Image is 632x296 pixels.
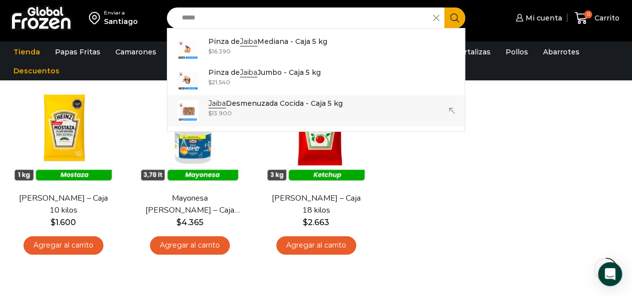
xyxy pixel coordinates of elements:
[139,193,240,216] a: Mayonesa [PERSON_NAME] – Caja 15,12 litros
[50,218,76,227] bdi: 1.600
[176,218,203,227] bdi: 4.365
[8,61,64,80] a: Descuentos
[208,36,327,47] p: Pinza de Mediana - Caja 5 kg
[572,6,622,30] a: 0 Carrito
[50,42,105,61] a: Papas Fritas
[266,193,366,216] a: [PERSON_NAME] – Caja 18 kilos
[444,7,465,28] button: Search button
[598,262,622,286] div: Open Intercom Messenger
[538,42,585,61] a: Abarrotes
[523,13,562,23] span: Mi cuenta
[208,78,212,86] span: $
[167,33,465,64] a: Pinza deJaibaMediana - Caja 5 kg $16.390
[240,68,257,77] strong: Jaiba
[303,218,308,227] span: $
[208,78,230,86] bdi: 21.540
[150,236,230,255] a: Agregar al carrito: “Mayonesa Kraft - Caja 15,12 litros”
[8,42,45,61] a: Tienda
[208,47,212,55] span: $
[208,109,232,117] bdi: 13.900
[592,13,620,23] span: Carrito
[449,42,496,61] a: Hortalizas
[240,37,257,46] strong: Jaiba
[584,10,592,18] span: 0
[167,64,465,95] a: Pinza deJaibaJumbo - Caja 5 kg $21.540
[13,193,113,216] a: [PERSON_NAME] – Caja 10 kilos
[501,42,533,61] a: Pollos
[208,109,212,117] span: $
[167,95,465,126] a: JaibaDesmenuzada Cocida - Caja 5 kg $13.900
[104,16,138,26] div: Santiago
[513,8,562,28] a: Mi cuenta
[176,218,181,227] span: $
[208,47,231,55] bdi: 16.390
[104,9,138,16] div: Enviar a
[23,236,103,255] a: Agregar al carrito: “Mostaza Heinz - Caja 10 kilos”
[110,42,161,61] a: Camarones
[208,98,343,109] p: Desmenuzada Cocida - Caja 5 kg
[50,218,55,227] span: $
[208,99,226,108] strong: Jaiba
[89,9,104,26] img: address-field-icon.svg
[208,67,321,78] p: Pinza de Jumbo - Caja 5 kg
[276,236,356,255] a: Agregar al carrito: “Ketchup Heinz - Caja 18 kilos”
[303,218,329,227] bdi: 2.663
